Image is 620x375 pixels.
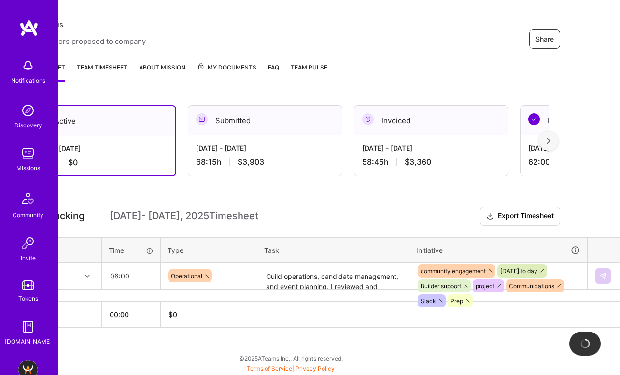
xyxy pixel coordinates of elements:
div: [DATE] - [DATE] [362,143,500,153]
a: Privacy Policy [296,365,335,372]
a: FAQ [268,62,279,82]
a: About Mission [139,62,185,82]
span: Builders proposed to company [41,36,146,46]
img: guide book [18,317,38,336]
img: Community [16,187,40,210]
span: | [247,365,335,372]
div: 58:45 h [362,157,500,167]
span: Builder support [421,282,461,290]
span: [DATE] - [DATE] , 2025 Timesheet [110,210,258,222]
th: 00:00 [102,302,161,328]
span: Slack [421,297,436,305]
th: Task [257,237,409,263]
i: icon Download [486,211,494,222]
span: $0 [68,157,78,167]
span: My Documents [197,62,256,73]
span: Team status [22,19,146,29]
img: Paid Out [528,113,540,125]
div: 0:00 h [30,157,168,167]
a: Terms of Service [247,365,292,372]
div: Notifications [11,75,45,85]
span: $3,360 [405,157,431,167]
img: Invoiced [362,113,374,125]
i: icon Chevron [85,274,90,278]
div: null [595,268,612,284]
input: HH:MM [102,263,160,289]
th: Total [22,302,102,328]
div: Invite [21,253,36,263]
img: discovery [18,101,38,120]
span: project [476,282,494,290]
span: $3,903 [238,157,264,167]
span: $ 0 [169,310,177,319]
img: right [547,138,550,144]
a: My Documents [197,62,256,82]
img: bell [18,56,38,75]
div: [DATE] - [DATE] [30,143,168,153]
span: Share [535,34,554,44]
img: logo [19,19,39,37]
div: Discovery [14,120,42,130]
span: Team Pulse [291,64,327,71]
div: Invoiced [354,106,508,135]
th: Date [22,237,102,263]
div: [DATE] - [DATE] [196,143,334,153]
div: Missions [16,163,40,173]
div: Time [109,245,154,255]
div: Tokens [18,293,38,304]
div: Submitted [188,106,342,135]
span: [DATE] to day [500,267,537,275]
img: Submitted [196,113,208,125]
span: Prep [451,297,463,305]
div: Active [23,106,175,136]
textarea: Guild operations, candidate management, and event planning. I reviewed and reconciled Q3 applicat... [258,264,408,289]
a: Team timesheet [77,62,127,82]
button: Share [529,29,560,49]
button: Export Timesheet [480,207,560,226]
span: community engagement [421,267,486,275]
span: Communications [509,282,554,290]
div: [DOMAIN_NAME] [5,336,52,347]
span: Operational [171,272,202,279]
img: Submit [599,272,607,280]
div: Community [13,210,43,220]
th: Type [161,237,257,263]
img: Invite [18,234,38,253]
img: teamwork [18,144,38,163]
img: loading [579,338,591,349]
div: 68:15 h [196,157,334,167]
div: © 2025 ATeams Inc., All rights reserved. [10,346,572,370]
div: Initiative [416,245,580,256]
img: tokens [22,280,34,290]
a: Team Pulse [291,62,327,82]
